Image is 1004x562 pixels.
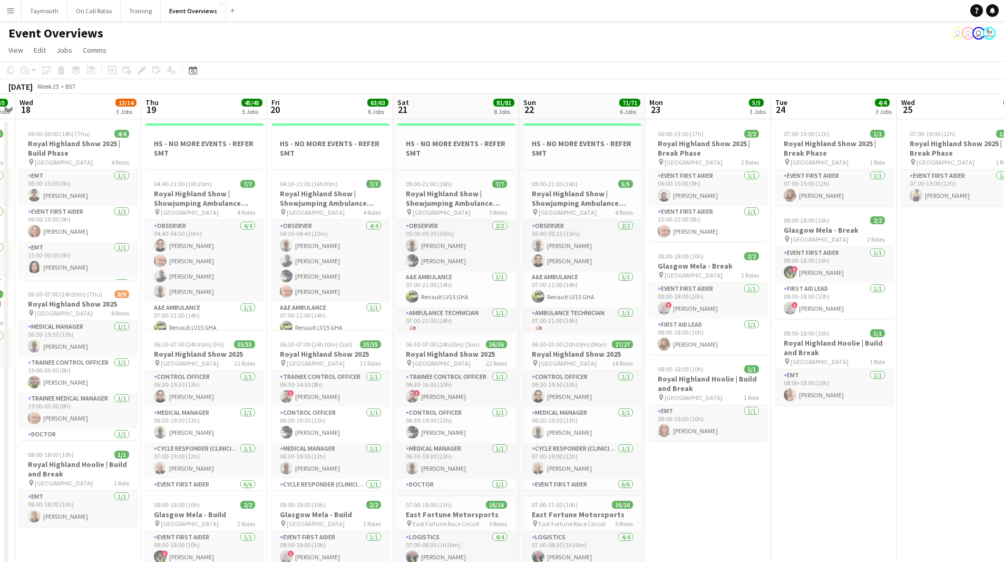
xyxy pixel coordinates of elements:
[79,43,111,57] a: Comms
[784,130,830,138] span: 07:00-19:00 (12h)
[397,407,515,443] app-card-role: Control Officer1/106:30-19:30 (13h)[PERSON_NAME]
[649,206,767,242] app-card-role: Event First Aider1/115:00-23:00 (8h)[PERSON_NAME]
[539,359,597,367] span: [GEOGRAPHIC_DATA]
[242,108,262,116] div: 5 Jobs
[870,158,885,166] span: 1 Role
[972,27,985,40] app-user-avatar: Operations Team
[523,443,641,479] app-card-role: Cycle Responder (Clinician)1/107:00-19:00 (12h)[PERSON_NAME]
[649,246,767,355] app-job-card: 08:00-18:00 (10h)2/2Glasgow Mela - Break [GEOGRAPHIC_DATA]2 RolesEvent First Aider1/108:00-18:00 ...
[397,510,515,519] h3: East Fortune Motorsports
[749,108,766,116] div: 3 Jobs
[360,359,381,367] span: 21 Roles
[397,443,515,479] app-card-role: Medical Manager1/106:30-19:30 (13h)[PERSON_NAME]
[4,43,27,57] a: View
[397,139,515,158] h3: HS - NO MORE EVENTS - REFER SMT
[360,340,381,348] span: 35/35
[154,501,200,509] span: 08:00-18:00 (10h)
[20,460,138,479] h3: Royal Highland Hoolie | Build and Break
[870,358,885,366] span: 1 Role
[20,170,138,206] app-card-role: EMT1/106:00-15:00 (9h)[PERSON_NAME]
[271,98,280,107] span: Fri
[523,123,641,169] div: HS - NO MORE EVENTS - REFER SMT
[121,1,161,21] button: Training
[271,174,389,330] app-job-card: 04:30-21:00 (16h30m)7/7Royal Highland Show | Showjumping Ambulance Cover [GEOGRAPHIC_DATA]4 Roles...
[775,170,893,206] app-card-role: Event First Aider1/107:00-19:00 (12h)[PERSON_NAME]
[523,139,641,158] h3: HS - NO MORE EVENTS - REFER SMT
[20,284,138,440] app-job-card: 06:30-07:00 (24h30m) (Thu)8/9Royal Highland Show 2025 [GEOGRAPHIC_DATA]8 RolesMedical Manager1/10...
[65,82,76,90] div: BST
[900,103,915,116] span: 25
[406,340,480,348] span: 06:30-07:00 (24h30m) (Sun)
[145,510,264,519] h3: Glasgow Mela - Build
[161,1,226,21] button: Event Overviews
[665,394,723,402] span: [GEOGRAPHIC_DATA]
[271,443,389,479] app-card-role: Medical Manager1/106:30-19:30 (13h)[PERSON_NAME]
[20,123,138,280] div: 06:00-00:00 (18h) (Thu)4/4Royal Highland Show 2025 | Build Phase [GEOGRAPHIC_DATA]4 RolesEMT1/106...
[271,189,389,208] h3: Royal Highland Show | Showjumping Ambulance Cover
[271,510,389,519] h3: Glasgow Mela - Build
[413,520,480,528] span: East Fortune Race Circuit
[20,491,138,527] app-card-role: EMT1/108:00-18:00 (10h)[PERSON_NAME]
[56,45,72,55] span: Jobs
[145,349,264,359] h3: Royal Highland Show 2025
[414,390,420,396] span: !
[744,130,759,138] span: 2/2
[22,1,67,21] button: Taymouth
[775,210,893,319] app-job-card: 08:00-18:00 (10h)2/2Glasgow Mela - Break [GEOGRAPHIC_DATA]2 RolesEvent First Aider1/108:00-18:00 ...
[145,443,264,479] app-card-role: Cycle Responder (Clinician)1/107:00-19:00 (12h)[PERSON_NAME]
[649,374,767,393] h3: Royal Highland Hoolie | Build and Break
[288,390,294,396] span: !
[397,123,515,169] app-job-card: HS - NO MORE EVENTS - REFER SMT
[649,98,663,107] span: Mon
[665,271,723,279] span: [GEOGRAPHIC_DATA]
[619,99,640,107] span: 71/71
[775,123,893,206] div: 07:00-19:00 (12h)1/1Royal Highland Show 2025 | Break Phase [GEOGRAPHIC_DATA]1 RoleEvent First Aid...
[397,349,515,359] h3: Royal Highland Show 2025
[648,103,663,116] span: 23
[775,139,893,158] h3: Royal Highland Show 2025 | Break Phase
[280,501,326,509] span: 08:00-18:00 (10h)
[870,216,885,224] span: 2/2
[368,108,388,116] div: 6 Jobs
[523,307,641,343] app-card-role: Ambulance Technician1/107:00-21:00 (14h)[PERSON_NAME]
[775,323,893,405] app-job-card: 08:00-18:00 (10h)1/1Royal Highland Hoolie | Build and Break [GEOGRAPHIC_DATA]1 RoleEMT1/108:00-18...
[234,340,255,348] span: 35/35
[161,359,219,367] span: [GEOGRAPHIC_DATA]
[271,334,389,490] app-job-card: 06:30-07:00 (24h30m) (Sat)35/35Royal Highland Show 2025 [GEOGRAPHIC_DATA]21 RolesTrainee Control ...
[28,130,90,138] span: 06:00-00:00 (18h) (Thu)
[8,25,103,41] h1: Event Overviews
[523,220,641,271] app-card-role: Observer2/205:00-05:15 (15m)[PERSON_NAME][PERSON_NAME]
[20,321,138,357] app-card-role: Medical Manager1/106:30-19:30 (13h)[PERSON_NAME]
[741,158,759,166] span: 2 Roles
[615,520,633,528] span: 5 Roles
[489,520,507,528] span: 5 Roles
[486,501,507,509] span: 16/16
[271,123,389,169] app-job-card: HS - NO MORE EVENTS - REFER SMT
[775,369,893,405] app-card-role: EMT1/108:00-18:00 (10h)[PERSON_NAME]
[145,189,264,208] h3: Royal Highland Show | Showjumping Ambulance Cover
[523,371,641,407] app-card-role: Control Officer1/106:30-19:30 (13h)[PERSON_NAME]
[612,359,633,367] span: 14 Roles
[649,123,767,242] app-job-card: 06:00-23:00 (17h)2/2Royal Highland Show 2025 | Break Phase [GEOGRAPHIC_DATA]2 RolesEvent First Ai...
[154,180,212,188] span: 04:40-21:00 (16h20m)
[145,334,264,490] div: 06:30-07:00 (24h30m) (Fri)35/35Royal Highland Show 2025 [GEOGRAPHIC_DATA]21 RolesControl Officer1...
[744,394,759,402] span: 1 Role
[144,103,159,116] span: 19
[397,479,515,515] app-card-role: Doctor1/107:00-15:00 (8h)
[271,407,389,443] app-card-role: Control Officer1/106:30-19:30 (13h)[PERSON_NAME]
[523,407,641,443] app-card-role: Medical Manager1/106:30-19:30 (13h)[PERSON_NAME]
[649,359,767,441] app-job-card: 08:00-18:00 (10h)1/1Royal Highland Hoolie | Build and Break [GEOGRAPHIC_DATA]1 RoleEMT1/108:00-18...
[288,550,294,557] span: !
[111,158,129,166] span: 4 Roles
[649,139,767,158] h3: Royal Highland Show 2025 | Break Phase
[523,334,641,490] div: 06:30-03:00 (20h30m) (Mon)27/27Royal Highland Show 2025 [GEOGRAPHIC_DATA]14 RolesControl Officer1...
[111,309,129,317] span: 8 Roles
[83,45,106,55] span: Comms
[241,99,262,107] span: 45/45
[791,358,849,366] span: [GEOGRAPHIC_DATA]
[791,235,849,243] span: [GEOGRAPHIC_DATA]
[523,174,641,330] app-job-card: 05:00-21:00 (16h)5/5Royal Highland Show | Showjumping Ambulance Cover [GEOGRAPHIC_DATA]4 RolesObs...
